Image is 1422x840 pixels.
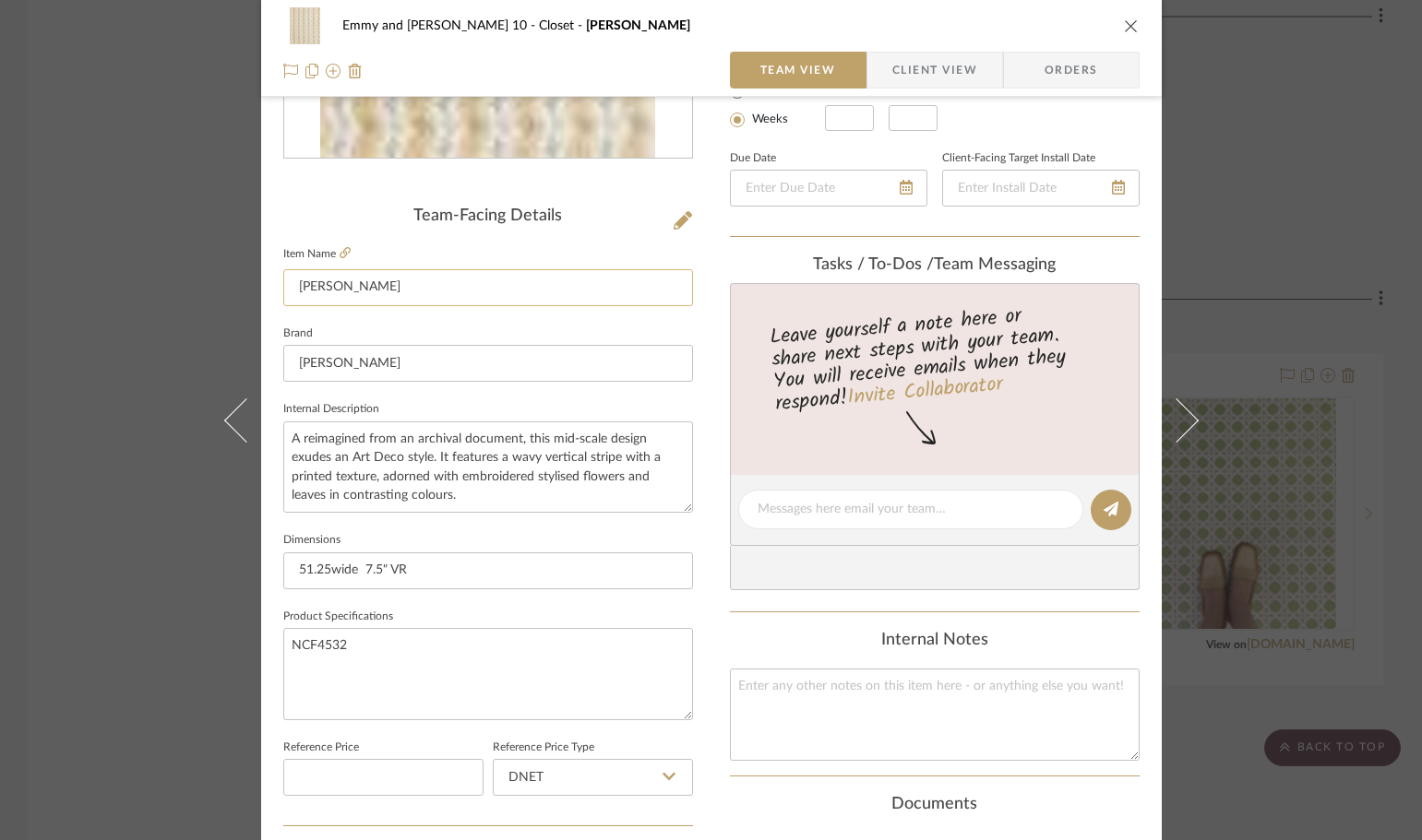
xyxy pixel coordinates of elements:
span: Orders [1024,52,1118,89]
input: Enter Due Date [730,170,927,207]
div: Internal Notes [730,631,1140,651]
label: Weeks [748,112,788,128]
div: Documents [730,795,1140,815]
span: Closet [539,19,586,32]
label: Internal Description [283,405,379,414]
span: [PERSON_NAME] [586,19,690,32]
input: Enter the dimensions of this item [283,552,693,589]
button: close [1123,18,1140,34]
label: Due Date [730,154,776,163]
span: Team View [760,52,836,89]
div: Team-Facing Details [283,207,693,227]
span: Client View [892,52,977,89]
label: Reference Price Type [493,743,594,752]
mat-radio-group: Select item type [730,79,825,131]
a: Invite Collaborator [845,369,1003,415]
img: 0f64571a-1f95-4874-b19b-53fa17742638_48x40.jpg [283,7,328,44]
input: Enter Install Date [942,170,1140,207]
label: Reference Price [283,743,359,752]
label: Dimensions [283,536,341,545]
label: Item Name [283,246,351,262]
span: Emmy and [PERSON_NAME] 10 [342,19,539,32]
div: team Messaging [730,255,1140,276]
input: Enter Brand [283,345,693,382]
div: Leave yourself a note here or share next steps with your team. You will receive emails when they ... [727,296,1141,420]
label: Client-Facing Target Install Date [942,154,1095,163]
label: Product Specifications [283,612,393,621]
input: Enter Item Name [283,269,693,306]
span: Tasks / To-Dos / [813,256,934,273]
img: Remove from project [348,64,363,78]
label: Brand [283,329,313,338]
